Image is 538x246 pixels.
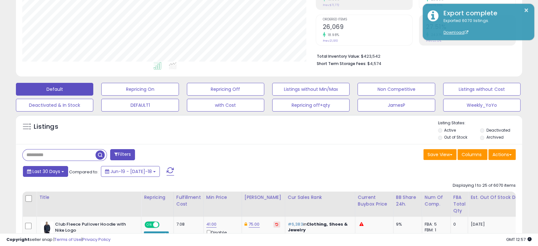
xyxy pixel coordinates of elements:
div: Repricing [144,194,171,201]
button: Last 30 Days [23,166,68,177]
b: Short Term Storage Fees: [317,61,366,66]
label: Archived [486,134,504,140]
h5: Listings [34,122,58,131]
label: Active [444,127,456,133]
a: 41.00 [206,221,217,228]
div: 0 [453,221,463,227]
div: Fulfillment Cost [176,194,201,207]
div: Exported 6070 listings. [439,18,529,36]
div: BB Share 24h. [396,194,419,207]
div: Min Price [206,194,239,201]
a: Privacy Policy [82,236,110,242]
small: Prev: 21,910 [323,39,338,43]
div: FBA Total Qty [453,194,465,214]
small: Prev: 19.36% [426,3,442,7]
span: #6,383 [288,221,303,227]
button: Listings without Min/Max [272,83,350,96]
p: Listing States: [438,120,522,126]
span: Jun-19 - [DATE]-18 [110,168,152,175]
button: × [524,6,529,14]
span: OFF [159,222,169,228]
a: 75.00 [249,221,260,228]
button: Repricing off+qty [272,99,350,112]
button: Weekly_YoYo [443,99,520,112]
button: with Cost [187,99,264,112]
button: Listings without Cost [443,83,520,96]
button: Columns [457,149,487,160]
div: Current Buybox Price [358,194,391,207]
div: FBA: 5 [425,221,446,227]
label: Out of Stock [444,134,467,140]
img: 41jsCrMsPwL._SL40_.jpg [41,221,53,234]
a: Terms of Use [54,236,81,242]
span: ON [145,222,153,228]
span: Clothing, Shoes & Jewelry [288,221,348,233]
strong: Copyright [6,236,30,242]
span: Ordered Items [323,18,412,21]
span: $4,574 [367,61,381,67]
div: FBM: 1 [425,227,446,233]
div: 7.08 [176,221,199,227]
b: Total Inventory Value: [317,54,360,59]
small: Prev: 22.12% [426,39,441,43]
div: Est. Out Of Stock Date [471,194,528,201]
button: Save View [423,149,457,160]
span: Last 30 Days [32,168,60,175]
button: Jun-19 - [DATE]-18 [101,166,160,177]
button: Non Competitive [357,83,435,96]
a: Download [443,30,468,35]
button: Filters [110,149,135,160]
div: 9% [396,221,417,227]
div: Displaying 1 to 25 of 6070 items [453,183,516,189]
small: 18.98% [326,33,339,37]
button: Repricing Off [187,83,264,96]
span: Columns [462,151,482,158]
button: Actions [488,149,516,160]
span: 2025-08-18 12:57 GMT [506,236,532,242]
div: Export complete [439,9,529,18]
b: Club Fleece Pullover Hoodie with Nike Logo [55,221,132,235]
p: [DATE] [471,221,526,227]
div: seller snap | | [6,237,110,243]
span: Compared to: [69,169,98,175]
small: Prev: $71,772 [323,3,339,7]
button: Default [16,83,93,96]
button: Deactivated & In Stock [16,99,93,112]
h2: 26,069 [323,23,412,32]
div: Title [39,194,138,201]
div: [PERSON_NAME] [244,194,282,201]
button: Repricing On [101,83,179,96]
label: Deactivated [486,127,510,133]
button: DEFAULT1 [101,99,179,112]
button: JamesP [357,99,435,112]
div: Cur Sales Rank [288,194,352,201]
div: Num of Comp. [425,194,448,207]
li: $423,542 [317,52,511,60]
p: in [288,221,350,233]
